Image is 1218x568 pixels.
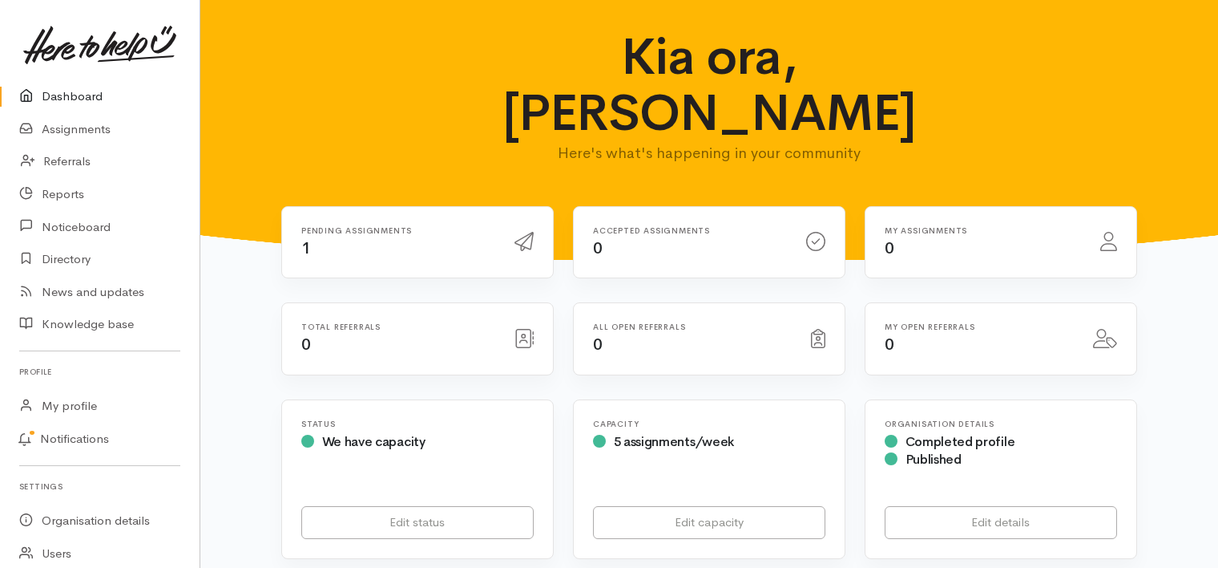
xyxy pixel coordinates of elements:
a: Edit status [301,506,534,539]
span: 5 assignments/week [614,433,734,450]
span: 0 [593,238,603,258]
h6: Total referrals [301,323,495,331]
h6: My open referrals [885,323,1074,331]
span: 0 [885,238,894,258]
h6: All open referrals [593,323,792,331]
span: 0 [885,335,894,355]
span: 0 [301,335,311,355]
p: Here's what's happening in your community [474,142,945,164]
h6: Status [301,420,534,428]
h6: Capacity [593,420,825,428]
h6: My assignments [885,226,1081,235]
h6: Pending assignments [301,226,495,235]
h6: Accepted assignments [593,226,787,235]
a: Edit details [885,506,1117,539]
span: 0 [593,335,603,355]
span: We have capacity [322,433,425,450]
h6: Profile [19,361,180,383]
span: 1 [301,238,311,258]
span: Completed profile [905,433,1015,450]
h6: Settings [19,476,180,497]
a: Edit capacity [593,506,825,539]
h6: Organisation Details [885,420,1117,428]
span: Published [905,451,962,468]
h1: Kia ora, [PERSON_NAME] [474,29,945,142]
